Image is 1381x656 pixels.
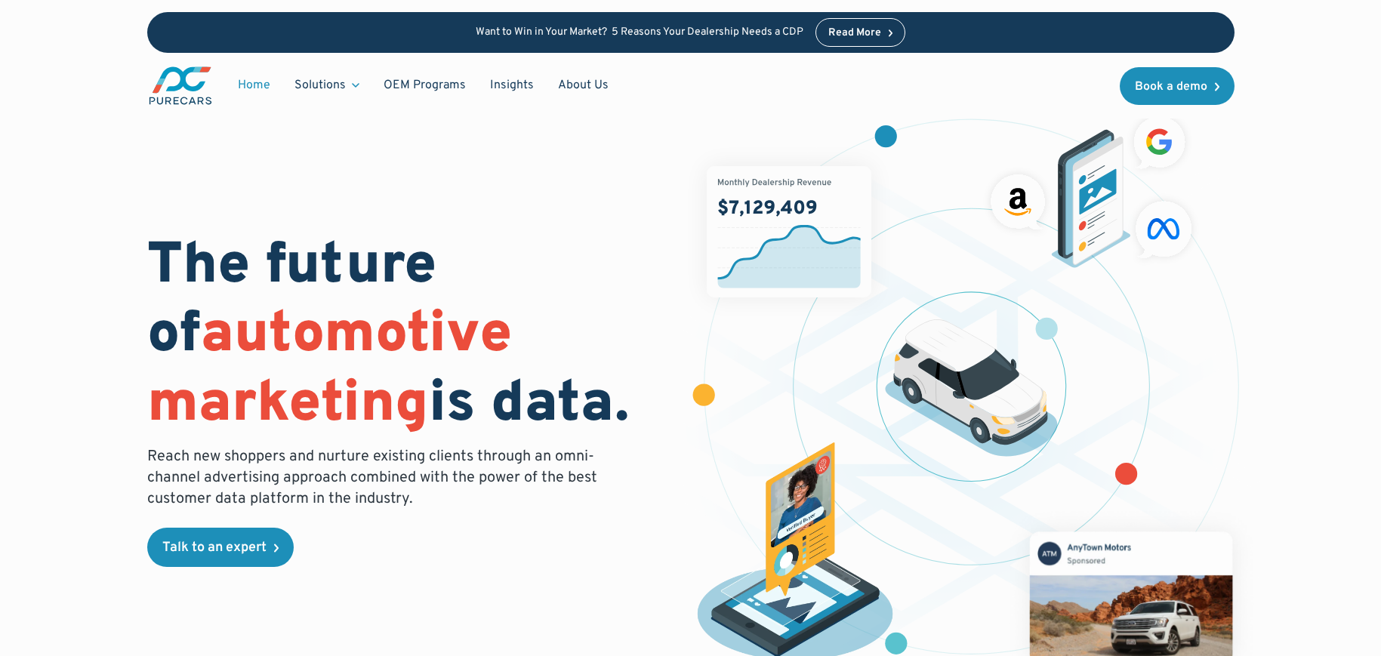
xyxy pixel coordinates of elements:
div: Solutions [294,77,346,94]
a: About Us [546,71,621,100]
h1: The future of is data. [147,233,673,440]
div: Read More [828,28,881,38]
a: main [147,65,214,106]
span: automotive marketing [147,300,512,441]
div: Solutions [282,71,371,100]
p: Reach new shoppers and nurture existing clients through an omni-channel advertising approach comb... [147,446,606,510]
a: Talk to an expert [147,528,294,567]
img: chart showing monthly dealership revenue of $7m [707,166,871,297]
a: Home [226,71,282,100]
div: Book a demo [1135,81,1207,93]
a: Book a demo [1120,67,1235,105]
img: purecars logo [147,65,214,106]
img: ads on social media and advertising partners [983,109,1200,268]
img: illustration of a vehicle [885,319,1059,457]
a: OEM Programs [371,71,478,100]
a: Read More [815,18,906,47]
p: Want to Win in Your Market? 5 Reasons Your Dealership Needs a CDP [476,26,803,39]
a: Insights [478,71,546,100]
div: Talk to an expert [162,541,267,555]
